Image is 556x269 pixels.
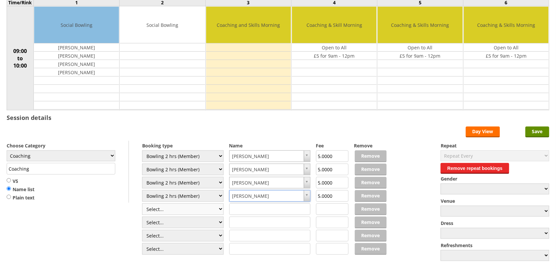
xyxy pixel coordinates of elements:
a: [PERSON_NAME] [229,150,311,162]
td: 09:00 to 10:00 [7,6,34,110]
button: Remove repeat bookings [441,163,509,174]
label: Fee [316,142,349,149]
label: Booking type [142,142,224,149]
span: [PERSON_NAME] [232,177,302,188]
label: VS [7,178,34,185]
input: Plain text [7,194,11,199]
td: Social Bowling [120,7,205,43]
td: [PERSON_NAME] [34,60,119,68]
td: Coaching & Skill Morning [292,7,377,43]
span: [PERSON_NAME] [232,151,302,162]
label: Repeat [441,142,549,149]
td: £5 for 9am - 12pm [378,52,463,60]
input: VS [7,178,11,183]
label: Name [229,142,311,149]
label: Choose Category [7,142,115,149]
label: Refreshments [441,242,549,248]
label: Gender [441,176,549,182]
td: Open to All [378,43,463,52]
a: [PERSON_NAME] [229,190,311,202]
td: Open to All [292,43,377,52]
td: [PERSON_NAME] [34,68,119,77]
input: Name list [7,186,11,191]
label: Dress [441,220,549,226]
label: Remove [354,142,386,149]
td: £5 for 9am - 12pm [464,52,549,60]
span: [PERSON_NAME] [232,164,302,175]
td: Social Bowling [34,7,119,43]
td: Coaching & Skills Morning [464,7,549,43]
td: [PERSON_NAME] [34,52,119,60]
td: Coaching and Skills Morning [206,7,291,43]
input: Title/Description [7,163,115,175]
label: Name list [7,186,34,193]
a: Day View [466,127,500,137]
label: Venue [441,198,549,204]
h3: Session details [7,114,51,122]
input: Save [526,127,549,137]
td: Open to All [464,43,549,52]
td: £5 for 9am - 12pm [292,52,377,60]
a: [PERSON_NAME] [229,164,311,175]
td: Coaching & Skills Morning [378,7,463,43]
a: [PERSON_NAME] [229,177,311,188]
span: [PERSON_NAME] [232,190,302,201]
label: Plain text [7,194,34,201]
td: [PERSON_NAME] [34,43,119,52]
